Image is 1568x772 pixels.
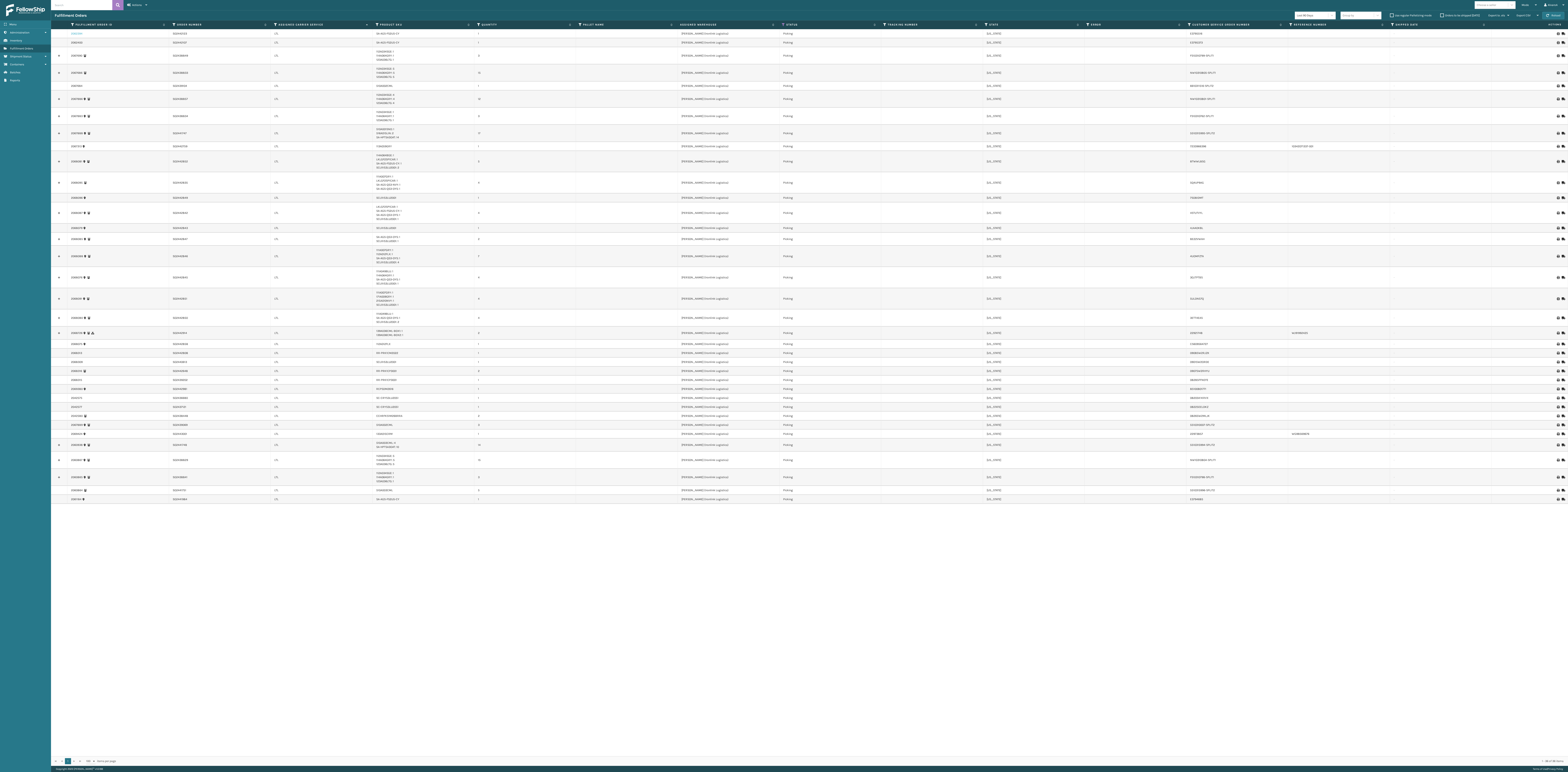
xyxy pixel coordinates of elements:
[376,175,393,178] a: 111A007GRY: 1
[678,47,780,64] td: [PERSON_NAME] (Ironlink Logistics)
[983,349,1085,358] td: [US_STATE]
[983,267,1085,288] td: [US_STATE]
[983,64,1085,81] td: [US_STATE]
[71,71,82,75] a: 2067686
[1557,98,1559,100] i: Print BOL
[1562,196,1564,199] i: Mark as Shipped
[71,196,83,200] a: 2068096
[376,110,394,114] a: 112A034SGE: 1
[271,108,372,125] td: LTL
[169,172,271,193] td: SO2442835
[474,340,576,349] td: 1
[71,254,83,258] a: 2068088
[1562,160,1564,163] i: Mark as Shipped
[1562,32,1564,35] i: Mark as Shipped
[10,47,33,50] span: Fulfillment Orders
[1186,327,1288,340] td: 22921748
[376,93,394,97] a: 112A034SGE: 4
[376,295,394,298] a: 171A009GRY: 1
[1562,317,1564,319] i: Mark as Shipped
[1562,238,1564,241] i: Mark as Shipped
[678,151,780,172] td: [PERSON_NAME] (Ironlink Logistics)
[376,316,400,320] a: SA-AGS-QS3-OYS: 1
[1186,108,1288,125] td: FS10310762-SPLIT1
[376,226,396,230] a: SCLRIS3LU2001
[1557,160,1559,163] i: Print BOL
[1288,142,1390,151] td: 10342071337-001
[780,267,881,288] td: Picking
[169,193,271,202] td: SO2442849
[6,4,45,16] img: logo
[71,160,82,164] a: 2068081
[71,316,83,320] a: 2068080
[1557,276,1559,279] i: Print BOL
[376,183,400,186] a: SA-AGS-QS3-NVY: 1
[474,172,576,193] td: 4
[680,23,770,27] label: Assigned Warehouse
[376,54,394,57] a: 114A064GRY: 1
[678,29,780,38] td: [PERSON_NAME] (Ironlink Logistics)
[376,239,399,243] a: SCLRIS3LU2001: 1
[474,288,576,309] td: 4
[376,162,402,165] a: SA-AGS-FS2U5-CY: 1
[376,270,393,273] a: 111A049BLU: 1
[380,23,465,27] label: Product SKU
[1186,38,1288,47] td: E3795373
[1542,12,1564,19] button: Reload
[983,125,1085,142] td: [US_STATE]
[71,181,83,185] a: 2068095
[10,63,24,66] span: Containers
[376,84,393,88] a: 510A002CML
[678,224,780,233] td: [PERSON_NAME] (Ironlink Logistics)
[983,172,1085,193] td: [US_STATE]
[169,108,271,125] td: SO2438834
[983,340,1085,349] td: [US_STATE]
[474,193,576,202] td: 1
[376,252,393,256] a: 112A012FLX: 1
[1186,233,1288,246] td: 8E22VWAH
[780,108,881,125] td: Picking
[1562,145,1564,148] i: Mark as Shipped
[1294,23,1379,27] label: Reference Number
[76,23,161,27] label: Fulfillment Order Id
[169,224,271,233] td: SO2442843
[780,349,881,358] td: Picking
[376,312,393,316] a: 111A049BLU: 1
[1186,349,1288,358] td: 09085W2RJZK
[271,64,372,81] td: LTL
[474,142,576,151] td: 1
[271,142,372,151] td: LTL
[1557,227,1559,230] i: Print BOL
[983,193,1085,202] td: [US_STATE]
[474,267,576,288] td: 4
[376,213,400,217] a: SA-AGS-QS3-OYS: 1
[1562,85,1564,87] i: Mark as Shipped
[169,246,271,267] td: SO2442846
[1557,212,1559,214] i: Print BOL
[780,64,881,81] td: Picking
[474,309,576,327] td: 4
[1186,202,1288,224] td: 4STUTVYL
[780,327,881,340] td: Picking
[1186,151,1288,172] td: 8TWWL8SG
[1186,246,1288,267] td: 4UOMFZTA
[678,38,780,47] td: [PERSON_NAME] (Ironlink Logistics)
[1557,115,1559,118] i: Print BOL
[169,340,271,349] td: SO2442858
[1562,212,1564,214] i: Mark as Shipped
[1186,172,1288,193] td: 5Q4UP9AG
[1390,14,1432,17] label: Use regular Palletizing mode
[583,23,668,27] label: Pallet Name
[1557,54,1559,57] i: Print BOL
[678,288,780,309] td: [PERSON_NAME] (Ironlink Logistics)
[376,320,399,324] a: SCLRIS3LU2001: 2
[474,90,576,108] td: 12
[983,246,1085,267] td: [US_STATE]
[780,233,881,246] td: Picking
[1186,288,1288,309] td: 5ULDN57Q
[376,32,399,35] a: SA-AGS-FS2U5-CY
[271,267,372,288] td: LTL
[376,75,394,79] a: 123A036LTG: 5
[780,224,881,233] td: Picking
[271,202,372,224] td: LTL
